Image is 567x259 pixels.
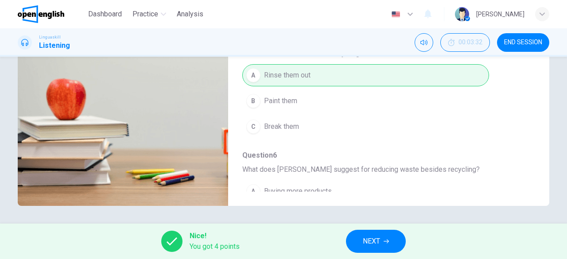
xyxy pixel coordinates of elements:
button: END SESSION [497,33,549,52]
div: Mute [415,33,433,52]
span: Practice [132,9,158,19]
button: Dashboard [85,6,125,22]
img: Profile picture [455,7,469,21]
button: NEXT [346,230,406,253]
span: Analysis [177,9,203,19]
span: What does [PERSON_NAME] suggest for reducing waste besides recycling? [242,164,521,175]
img: en [390,11,401,18]
img: OpenEnglish logo [18,5,64,23]
h1: Listening [39,40,70,51]
div: Hide [440,33,490,52]
span: Question 6 [242,150,521,161]
span: NEXT [363,235,380,247]
span: You got 4 points [190,241,240,252]
a: OpenEnglish logo [18,5,85,23]
span: Nice! [190,231,240,241]
div: [PERSON_NAME] [476,9,524,19]
button: 00:03:32 [440,33,490,52]
span: Linguaskill [39,34,61,40]
span: END SESSION [504,39,542,46]
span: Dashboard [88,9,122,19]
span: 00:03:32 [458,39,482,46]
button: Practice [129,6,170,22]
button: Analysis [173,6,207,22]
